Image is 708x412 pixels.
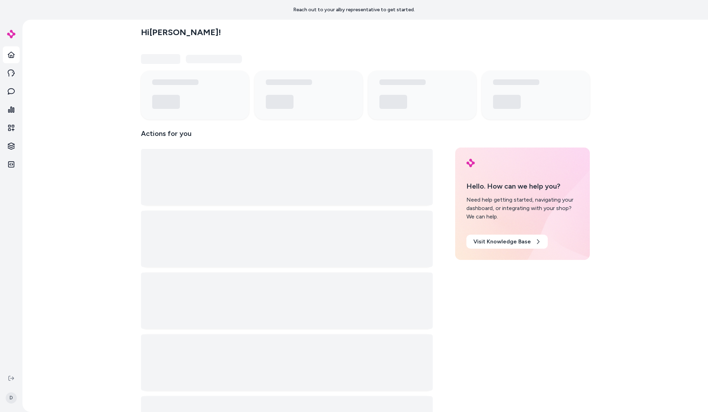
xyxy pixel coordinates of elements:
[293,6,415,13] p: Reach out to your alby representative to get started.
[466,196,579,221] div: Need help getting started, navigating your dashboard, or integrating with your shop? We can help.
[7,30,15,38] img: alby Logo
[466,235,548,249] a: Visit Knowledge Base
[6,392,17,404] span: D
[466,159,475,167] img: alby Logo
[141,27,221,38] h2: Hi [PERSON_NAME] !
[141,128,433,145] p: Actions for you
[466,181,579,191] p: Hello. How can we help you?
[4,387,18,409] button: D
